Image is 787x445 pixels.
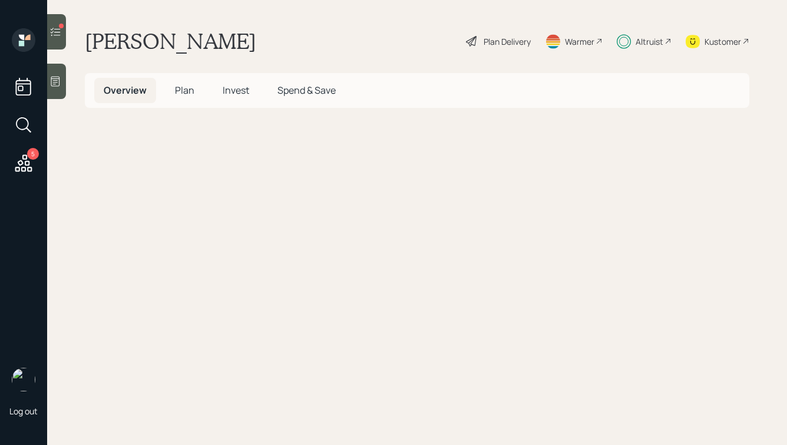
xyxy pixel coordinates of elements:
[705,35,741,48] div: Kustomer
[565,35,594,48] div: Warmer
[104,84,147,97] span: Overview
[636,35,663,48] div: Altruist
[12,368,35,391] img: hunter_neumayer.jpg
[175,84,194,97] span: Plan
[484,35,531,48] div: Plan Delivery
[9,406,38,417] div: Log out
[277,84,336,97] span: Spend & Save
[223,84,249,97] span: Invest
[27,148,39,160] div: 5
[85,28,256,54] h1: [PERSON_NAME]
